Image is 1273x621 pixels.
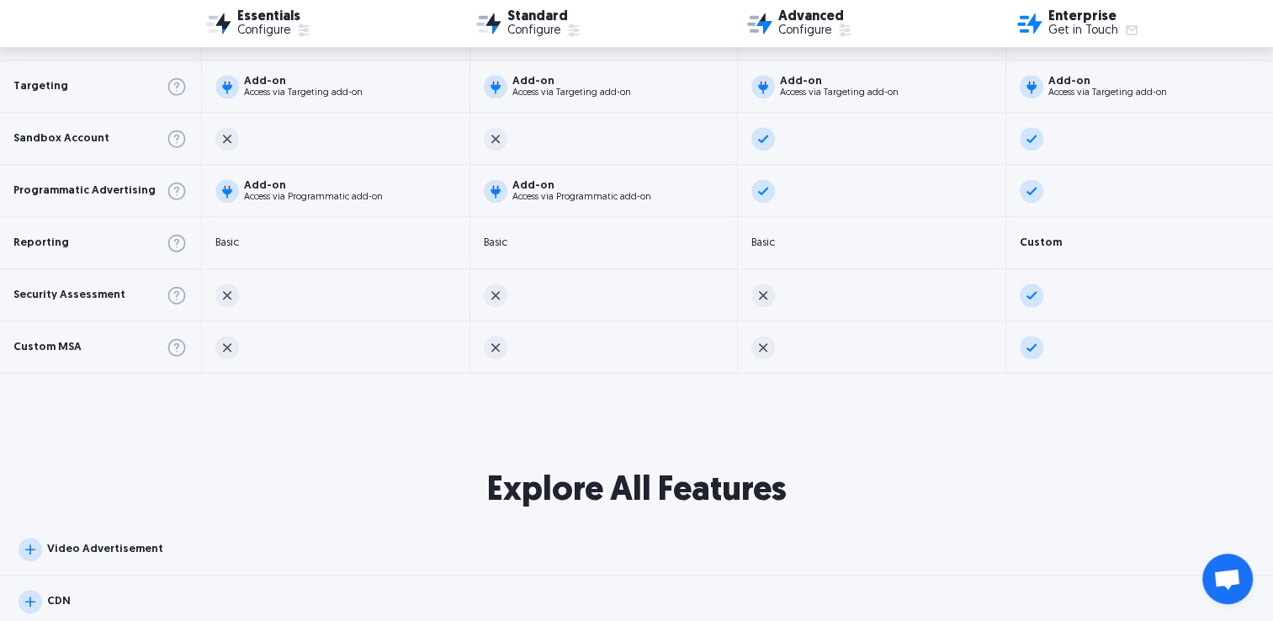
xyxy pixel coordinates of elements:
[244,88,363,98] div: Access via Targeting add-on
[778,25,831,37] div: Configure
[507,10,582,24] div: Standard
[512,193,651,202] div: Access via Programmatic add-on
[237,24,312,39] a: Configure
[1202,554,1253,604] a: Open chat
[237,25,290,37] div: Configure
[47,596,71,607] div: CDN
[512,76,631,87] div: Add-on
[507,25,560,37] div: Configure
[13,81,68,92] div: Targeting
[512,180,651,191] div: Add-on
[1048,10,1140,24] div: Enterprise
[778,10,853,24] div: Advanced
[13,237,69,248] div: Reporting
[13,133,109,144] div: Sandbox Account
[778,24,853,39] a: Configure
[47,544,163,555] div: Video Advertisement
[484,237,507,248] div: Basic
[1048,24,1140,39] a: Get in Touch
[780,76,899,87] div: Add-on
[751,237,775,248] div: Basic
[244,76,363,87] div: Add-on
[237,10,312,24] div: Essentials
[244,180,383,191] div: Add-on
[13,342,82,353] div: Custom MSA
[507,24,582,39] a: Configure
[215,237,239,248] div: Basic
[780,88,899,98] div: Access via Targeting add-on
[1020,237,1062,248] div: Custom
[244,193,383,202] div: Access via Programmatic add-on
[1048,88,1167,98] div: Access via Targeting add-on
[1048,25,1118,37] div: Get in Touch
[13,289,125,300] div: Security Assessment
[1048,76,1167,87] div: Add-on
[512,88,631,98] div: Access via Targeting add-on
[13,185,156,196] div: Programmatic Advertising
